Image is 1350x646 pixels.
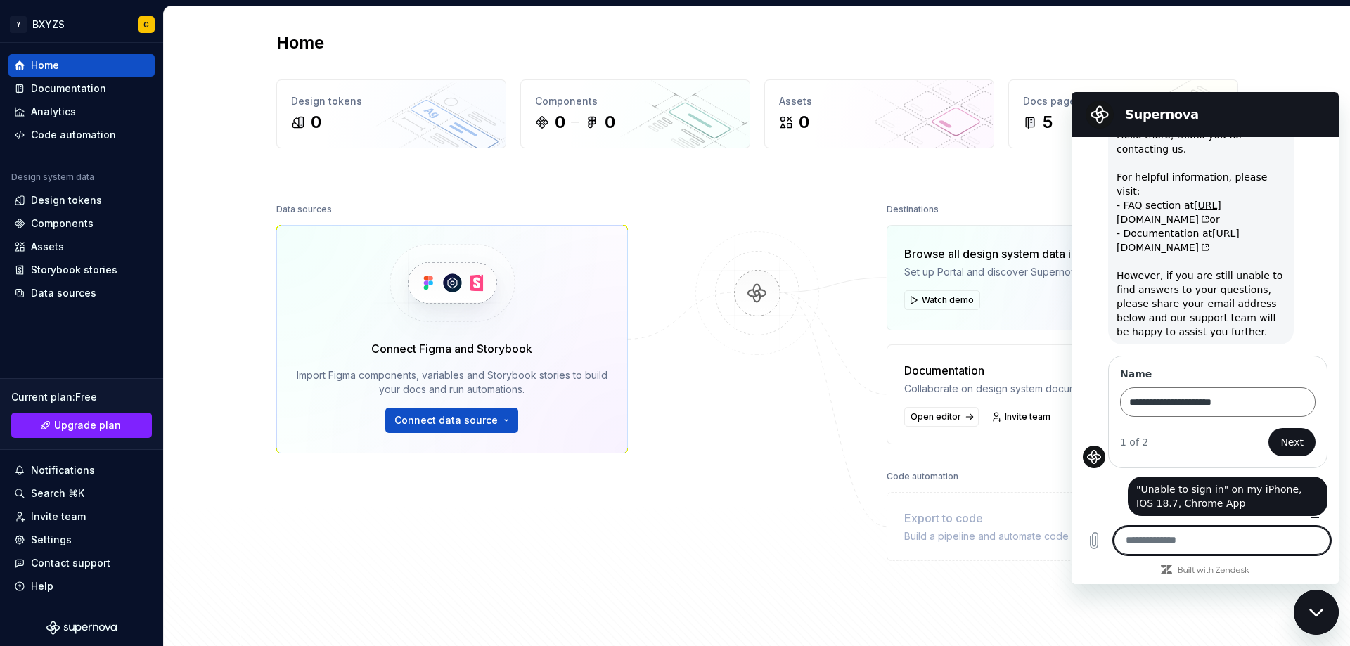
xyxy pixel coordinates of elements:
div: 0 [605,111,615,134]
div: Design system data [11,172,94,183]
span: Watch demo [922,295,974,306]
div: Contact support [31,556,110,570]
div: Y [10,16,27,33]
div: Collaborate on design system documentation. [904,382,1117,396]
button: Watch demo [904,290,980,310]
div: BXYZS [32,18,65,32]
div: Components [31,217,94,231]
div: Browse all design system data instantly [904,245,1112,262]
a: Open editor [904,407,979,427]
div: Code automation [31,128,116,142]
div: 5 [1043,111,1053,134]
div: Settings [31,533,72,547]
div: Data sources [31,286,96,300]
button: Help [8,575,155,597]
div: Documentation [31,82,106,96]
a: Storybook stories [8,259,155,281]
div: Docs pages [1023,94,1223,108]
iframe: Messaging window [1072,92,1339,584]
a: Design tokens0 [276,79,506,148]
div: Search ⌘K [31,486,84,500]
a: Settings [8,529,155,551]
div: Export to code [904,510,1111,527]
div: 0 [311,111,321,134]
a: Documentation [8,77,155,100]
a: Components [8,212,155,235]
a: Components00 [520,79,750,148]
a: Docs pages5 [1008,79,1238,148]
div: Invite team [31,510,86,524]
div: Set up Portal and discover Supernova AI. [904,265,1112,279]
a: Analytics [8,101,155,123]
button: Connect data source [385,408,518,433]
div: Connect Figma and Storybook [371,340,532,357]
div: 0 [799,111,809,134]
a: Home [8,54,155,77]
span: Connect data source [394,413,498,427]
a: Invite team [987,407,1057,427]
svg: Supernova Logo [46,621,117,635]
div: Help [31,579,53,593]
div: Documentation [904,362,1117,379]
div: Notifications [31,463,95,477]
div: G [143,19,149,30]
div: Build a pipeline and automate code delivery. [904,529,1111,543]
div: Assets [779,94,979,108]
a: Assets [8,235,155,258]
div: Assets [31,240,64,254]
div: Code automation [887,467,958,486]
span: Upgrade plan [54,418,121,432]
div: Analytics [31,105,76,119]
a: Code automation [8,124,155,146]
div: Components [535,94,735,108]
button: Notifications [8,459,155,482]
div: Home [31,58,59,72]
span: Invite team [1005,411,1050,422]
div: Design tokens [291,94,491,108]
a: Invite team [8,505,155,528]
a: Design tokens [8,189,155,212]
a: Data sources [8,282,155,304]
h2: Home [276,32,324,54]
iframe: Button to launch messaging window, conversation in progress [1294,590,1339,635]
div: Current plan : Free [11,390,152,404]
div: Data sources [276,200,332,219]
div: Storybook stories [31,263,117,277]
div: Import Figma components, variables and Storybook stories to build your docs and run automations. [297,368,607,396]
button: Contact support [8,552,155,574]
button: YBXYZSG [3,9,160,39]
a: Assets0 [764,79,994,148]
div: 0 [555,111,565,134]
span: Open editor [911,411,961,422]
button: Search ⌘K [8,482,155,505]
div: Design tokens [31,193,102,207]
a: Upgrade plan [11,413,152,438]
div: Destinations [887,200,939,219]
